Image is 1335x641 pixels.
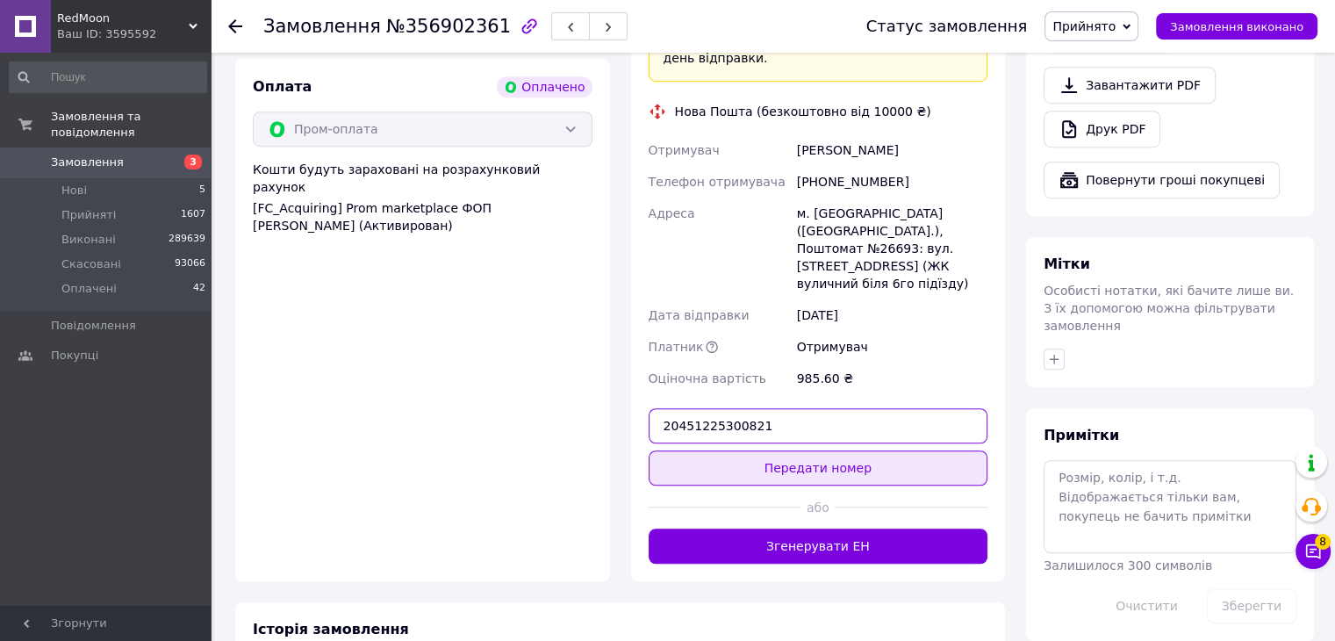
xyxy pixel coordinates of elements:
[1315,534,1331,550] span: 8
[671,103,936,120] div: Нова Пошта (безкоштовно від 10000 ₴)
[175,256,205,272] span: 93066
[866,18,1028,35] div: Статус замовлення
[649,408,988,443] input: Номер експрес-накладної
[793,134,991,166] div: [PERSON_NAME]
[169,232,205,248] span: 289639
[649,371,766,385] span: Оціночна вартість
[793,299,991,331] div: [DATE]
[649,143,720,157] span: Отримувач
[793,198,991,299] div: м. [GEOGRAPHIC_DATA] ([GEOGRAPHIC_DATA].), Поштомат №26693: вул. [STREET_ADDRESS] (ЖК вуличний бі...
[649,308,750,322] span: Дата відправки
[497,76,592,97] div: Оплачено
[253,199,592,234] div: [FC_Acquiring] Prom marketplace ФОП [PERSON_NAME] (Активирован)
[253,78,312,95] span: Оплата
[61,207,116,223] span: Прийняті
[51,318,136,334] span: Повідомлення
[649,529,988,564] button: Згенерувати ЕН
[1044,284,1294,333] span: Особисті нотатки, які бачите лише ви. З їх допомогою можна фільтрувати замовлення
[253,621,409,637] span: Історія замовлення
[51,348,98,364] span: Покупці
[263,16,381,37] span: Замовлення
[57,11,189,26] span: RedMoon
[61,281,117,297] span: Оплачені
[1044,67,1216,104] a: Завантажити PDF
[184,155,202,169] span: 3
[228,18,242,35] div: Повернутися назад
[1296,534,1331,569] button: Чат з покупцем8
[181,207,205,223] span: 1607
[61,256,121,272] span: Скасовані
[1044,427,1119,443] span: Примітки
[1044,162,1280,198] button: Повернути гроші покупцеві
[793,363,991,394] div: 985.60 ₴
[793,331,991,363] div: Отримувач
[51,109,211,140] span: Замовлення та повідомлення
[193,281,205,297] span: 42
[649,340,704,354] span: Платник
[1052,19,1116,33] span: Прийнято
[793,166,991,198] div: [PHONE_NUMBER]
[253,161,592,234] div: Кошти будуть зараховані на розрахунковий рахунок
[649,206,695,220] span: Адреса
[61,232,116,248] span: Виконані
[649,175,786,189] span: Телефон отримувача
[57,26,211,42] div: Ваш ID: 3595592
[9,61,207,93] input: Пошук
[1044,558,1212,573] span: Залишилося 300 символів
[61,183,87,198] span: Нові
[386,16,511,37] span: №356902361
[51,155,124,170] span: Замовлення
[1044,256,1090,272] span: Мітки
[1156,13,1317,40] button: Замовлення виконано
[1044,111,1160,148] a: Друк PDF
[199,183,205,198] span: 5
[1170,20,1303,33] span: Замовлення виконано
[800,499,835,516] span: або
[649,450,988,486] button: Передати номер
